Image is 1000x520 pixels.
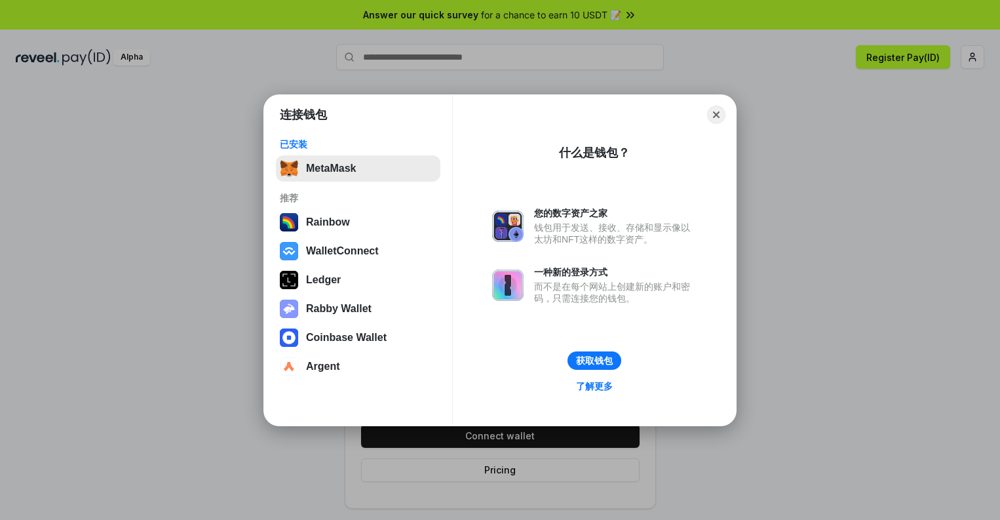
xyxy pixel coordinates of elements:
img: svg+xml,%3Csvg%20fill%3D%22none%22%20height%3D%2233%22%20viewBox%3D%220%200%2035%2033%22%20width%... [280,159,298,178]
button: Rainbow [276,209,440,235]
div: 您的数字资产之家 [534,207,697,219]
div: 推荐 [280,192,436,204]
img: svg+xml,%3Csvg%20width%3D%2228%22%20height%3D%2228%22%20viewBox%3D%220%200%2028%2028%22%20fill%3D... [280,357,298,376]
div: Rabby Wallet [306,303,372,315]
div: 已安装 [280,138,436,150]
img: svg+xml,%3Csvg%20xmlns%3D%22http%3A%2F%2Fwww.w3.org%2F2000%2Fsvg%22%20fill%3D%22none%22%20viewBox... [492,210,524,242]
button: Close [707,106,725,124]
div: 钱包用于发送、接收、存储和显示像以太坊和NFT这样的数字资产。 [534,222,697,245]
div: Argent [306,361,340,372]
img: svg+xml,%3Csvg%20xmlns%3D%22http%3A%2F%2Fwww.w3.org%2F2000%2Fsvg%22%20fill%3D%22none%22%20viewBox... [492,270,524,301]
img: svg+xml,%3Csvg%20xmlns%3D%22http%3A%2F%2Fwww.w3.org%2F2000%2Fsvg%22%20fill%3D%22none%22%20viewBox... [280,300,298,318]
div: MetaMask [306,163,356,174]
div: WalletConnect [306,245,379,257]
div: 什么是钱包？ [559,145,630,161]
button: Rabby Wallet [276,296,440,322]
img: svg+xml,%3Csvg%20xmlns%3D%22http%3A%2F%2Fwww.w3.org%2F2000%2Fsvg%22%20width%3D%2228%22%20height%3... [280,271,298,289]
img: svg+xml,%3Csvg%20width%3D%22120%22%20height%3D%22120%22%20viewBox%3D%220%200%20120%20120%22%20fil... [280,213,298,231]
h1: 连接钱包 [280,107,327,123]
button: WalletConnect [276,238,440,264]
a: 了解更多 [568,378,621,395]
div: Coinbase Wallet [306,332,387,344]
img: svg+xml,%3Csvg%20width%3D%2228%22%20height%3D%2228%22%20viewBox%3D%220%200%2028%2028%22%20fill%3D... [280,329,298,347]
div: Ledger [306,274,341,286]
button: Ledger [276,267,440,293]
button: 获取钱包 [567,351,621,370]
button: Coinbase Wallet [276,325,440,351]
button: Argent [276,353,440,380]
img: svg+xml,%3Csvg%20width%3D%2228%22%20height%3D%2228%22%20viewBox%3D%220%200%2028%2028%22%20fill%3D... [280,242,298,260]
button: MetaMask [276,155,440,182]
div: 获取钱包 [576,355,613,367]
div: 了解更多 [576,380,613,392]
div: 而不是在每个网站上创建新的账户和密码，只需连接您的钱包。 [534,281,697,304]
div: Rainbow [306,216,350,228]
div: 一种新的登录方式 [534,266,697,278]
